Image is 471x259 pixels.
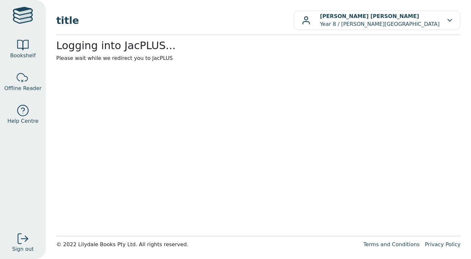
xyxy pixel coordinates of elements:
[7,117,38,125] span: Help Centre
[56,39,461,52] h2: Logging into JacPLUS...
[425,241,461,248] a: Privacy Policy
[56,54,461,62] p: Please wait while we redirect you to JacPLUS
[12,245,34,253] span: Sign out
[320,13,419,19] b: [PERSON_NAME] [PERSON_NAME]
[293,10,461,30] button: [PERSON_NAME] [PERSON_NAME]Year 8 / [PERSON_NAME][GEOGRAPHIC_DATA]
[56,13,293,28] span: title
[4,84,42,92] span: Offline Reader
[56,241,358,249] div: © 2022 Lilydale Books Pty Ltd. All rights reserved.
[10,52,36,60] span: Bookshelf
[320,12,440,28] p: Year 8 / [PERSON_NAME][GEOGRAPHIC_DATA]
[363,241,420,248] a: Terms and Conditions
